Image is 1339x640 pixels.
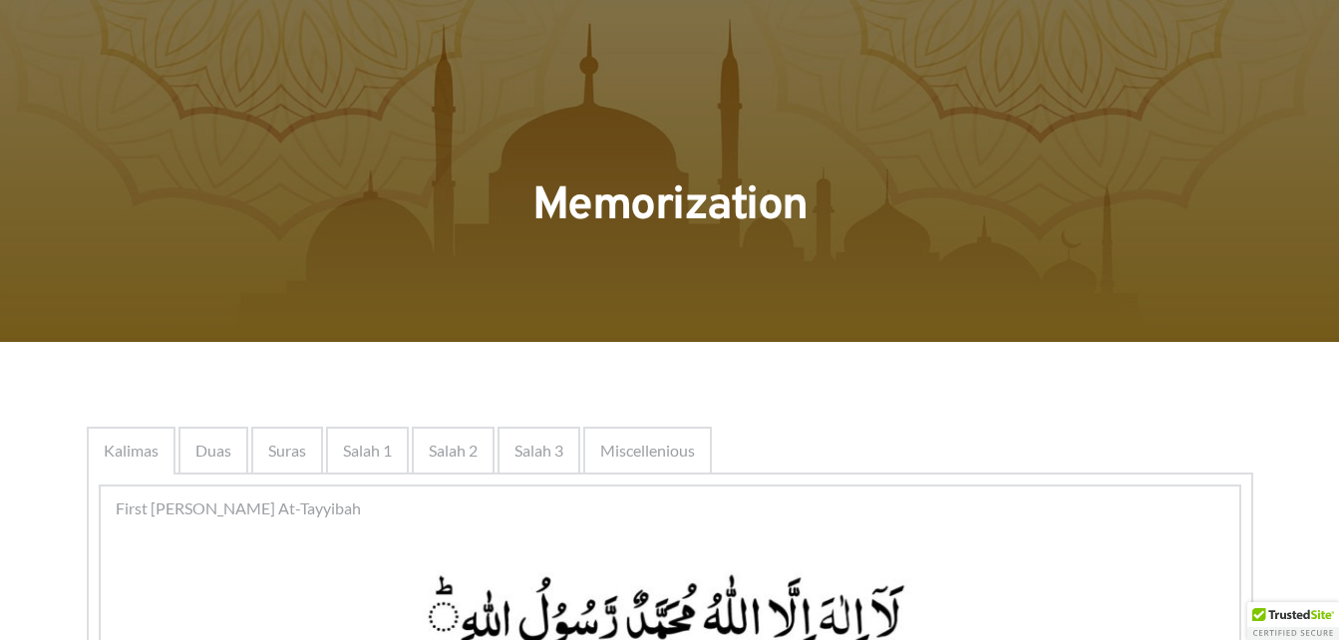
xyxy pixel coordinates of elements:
[195,439,231,463] span: Duas
[514,439,563,463] span: Salah 3
[600,439,695,463] span: Miscellenious
[104,439,159,463] span: Kalimas
[429,439,478,463] span: Salah 2
[268,439,306,463] span: Suras
[116,496,361,520] span: First [PERSON_NAME] At-Tayyibah
[1247,602,1339,640] div: TrustedSite Certified
[343,439,392,463] span: Salah 1
[532,177,808,236] span: Memorization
